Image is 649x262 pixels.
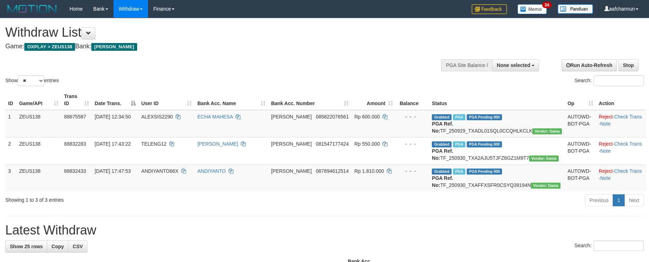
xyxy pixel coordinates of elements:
[565,90,596,110] th: Op: activate to sort column ascending
[594,75,644,86] input: Search:
[562,59,617,71] a: Run Auto-Refresh
[518,4,547,14] img: Button%20Memo.svg
[599,114,613,120] a: Reject
[596,90,646,110] th: Action
[594,240,644,251] input: Search:
[91,43,137,51] span: [PERSON_NAME]
[354,114,380,120] span: Rp 600.000
[399,113,426,120] div: - - -
[429,90,565,110] th: Status
[600,148,611,154] a: Note
[558,4,593,14] img: panduan.png
[271,168,312,174] span: [PERSON_NAME]
[599,141,613,147] a: Reject
[316,114,349,120] span: Copy 085822076561 to clipboard
[16,90,61,110] th: Game/API: activate to sort column ascending
[197,141,238,147] a: [PERSON_NAME]
[271,141,312,147] span: [PERSON_NAME]
[18,75,44,86] select: Showentries
[5,90,16,110] th: ID
[16,110,61,138] td: ZEUS138
[5,164,16,191] td: 3
[399,167,426,175] div: - - -
[596,164,646,191] td: · ·
[599,168,613,174] a: Reject
[64,114,86,120] span: 88675587
[139,90,195,110] th: User ID: activate to sort column ascending
[5,110,16,138] td: 1
[497,62,530,68] span: None selected
[141,141,167,147] span: TELENG12
[429,164,565,191] td: TF_250930_TXAFFXSFR0CSYQ39194N
[195,90,268,110] th: Bank Acc. Name: activate to sort column ascending
[5,240,47,252] a: Show 25 rows
[467,114,502,120] span: PGA Pending
[600,175,611,181] a: Note
[141,114,173,120] span: ALEXSIS2290
[531,183,561,189] span: Vendor URL: https://trx31.1velocity.biz
[396,90,429,110] th: Balance
[432,121,453,134] b: PGA Ref. No:
[95,114,131,120] span: [DATE] 12:34:50
[565,137,596,164] td: AUTOWD-BOT-PGA
[399,140,426,147] div: - - -
[429,137,565,164] td: TF_250930_TXA2AJU5TJFZ6GZ1M9T7
[351,90,396,110] th: Amount: activate to sort column ascending
[47,240,68,252] a: Copy
[575,240,644,251] label: Search:
[10,244,43,249] span: Show 25 rows
[197,168,226,174] a: ANDIYANTO
[16,164,61,191] td: ZEUS138
[565,110,596,138] td: AUTOWD-BOT-PGA
[585,194,613,206] a: Previous
[92,90,139,110] th: Date Trans.: activate to sort column descending
[453,169,465,175] span: Marked by aafpengsreynich
[5,137,16,164] td: 2
[64,141,86,147] span: 88832283
[432,114,452,120] span: Grabbed
[472,4,507,14] img: Feedback.jpg
[575,75,644,86] label: Search:
[354,141,380,147] span: Rp 550.000
[271,114,312,120] span: [PERSON_NAME]
[614,168,642,174] a: Check Trans
[492,59,539,71] button: None selected
[467,141,502,147] span: PGA Pending
[61,90,92,110] th: Trans ID: activate to sort column ascending
[5,223,644,237] h1: Latest Withdraw
[453,114,465,120] span: Marked by aafpengsreynich
[432,141,452,147] span: Grabbed
[95,141,131,147] span: [DATE] 17:43:22
[68,240,87,252] a: CSV
[441,59,492,71] div: PGA Site Balance /
[432,169,452,175] span: Grabbed
[5,25,425,39] h1: Withdraw List
[268,90,351,110] th: Bank Acc. Number: activate to sort column ascending
[354,168,384,174] span: Rp 1.810.000
[542,2,552,8] span: 34
[141,168,178,174] span: ANDIYANTO66X
[624,194,644,206] a: Next
[600,121,611,127] a: Note
[51,244,64,249] span: Copy
[532,128,562,134] span: Vendor URL: https://trx31.1velocity.biz
[95,168,131,174] span: [DATE] 17:47:53
[596,110,646,138] td: · ·
[565,164,596,191] td: AUTOWD-BOT-PGA
[429,110,565,138] td: TF_250929_TXADL01SQL0CCQHLKCLK
[16,137,61,164] td: ZEUS138
[467,169,502,175] span: PGA Pending
[64,168,86,174] span: 88832433
[453,141,465,147] span: Marked by aafpengsreynich
[24,43,75,51] span: OXPLAY > ZEUS138
[316,168,349,174] span: Copy 087894612514 to clipboard
[73,244,83,249] span: CSV
[316,141,349,147] span: Copy 081547177424 to clipboard
[529,156,559,162] span: Vendor URL: https://trx31.1velocity.biz
[432,148,453,161] b: PGA Ref. No:
[614,141,642,147] a: Check Trans
[613,194,625,206] a: 1
[5,194,265,203] div: Showing 1 to 3 of 3 entries
[5,43,425,50] h4: Game: Bank:
[197,114,233,120] a: ECHA MAHESA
